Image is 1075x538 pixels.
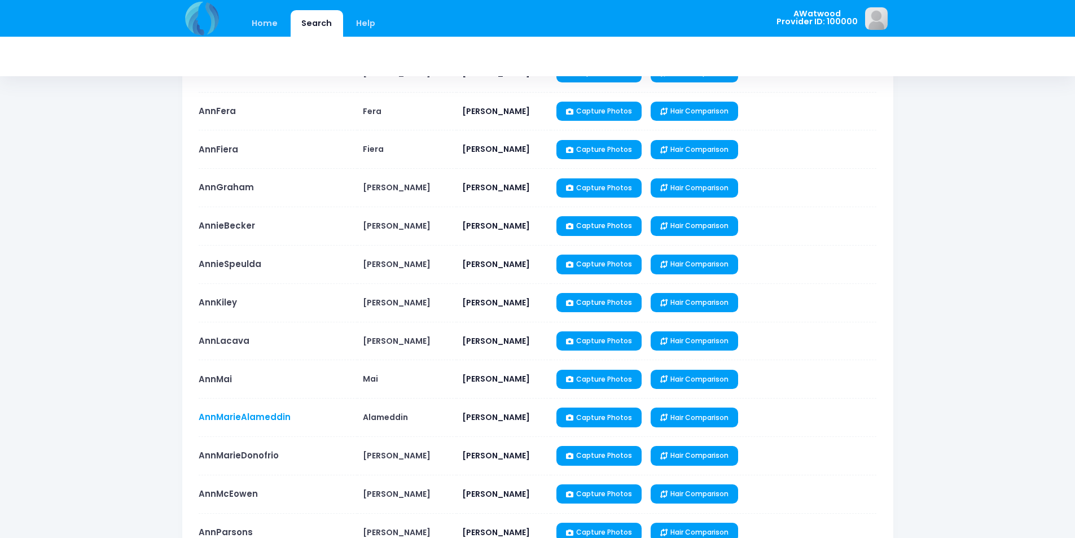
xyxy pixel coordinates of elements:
a: AnnMarieDonofrio [199,449,279,461]
span: [PERSON_NAME] [363,450,431,461]
span: [PERSON_NAME] [363,220,431,231]
img: image [865,7,888,30]
span: [PERSON_NAME] [363,259,431,270]
span: [PERSON_NAME] [462,373,530,384]
a: Search [291,10,343,37]
span: AWatwood Provider ID: 100000 [776,10,858,26]
span: Mai [363,373,378,384]
a: Hair Comparison [651,331,738,351]
span: Fiera [363,143,384,155]
span: [PERSON_NAME] [363,527,431,538]
a: Capture Photos [556,484,642,504]
span: [PERSON_NAME] [462,412,530,423]
a: Home [241,10,289,37]
a: Capture Photos [556,370,642,389]
a: AnnetteThomas [199,67,273,78]
a: Hair Comparison [651,446,738,465]
span: [PERSON_NAME] [462,220,530,231]
span: [PERSON_NAME] [462,143,530,155]
a: Capture Photos [556,140,642,159]
a: Hair Comparison [651,408,738,427]
a: Hair Comparison [651,216,738,235]
span: [PERSON_NAME] [462,450,530,461]
span: Alameddin [363,412,408,423]
a: Capture Photos [556,216,642,235]
a: Hair Comparison [651,178,738,198]
span: [PERSON_NAME] [363,297,431,308]
a: Capture Photos [556,408,642,427]
span: [PERSON_NAME] [363,182,431,193]
span: [PERSON_NAME] [462,67,530,78]
a: Hair Comparison [651,370,738,389]
a: Hair Comparison [651,255,738,274]
a: Hair Comparison [651,102,738,121]
span: [PERSON_NAME] [462,297,530,308]
a: Capture Photos [556,331,642,351]
span: Fera [363,106,381,117]
span: [PERSON_NAME] [363,67,431,78]
span: [PERSON_NAME] [462,527,530,538]
a: Hair Comparison [651,293,738,312]
a: AnnFera [199,105,236,117]
a: Capture Photos [556,293,642,312]
a: AnnGraham [199,181,254,193]
a: Capture Photos [556,178,642,198]
span: [PERSON_NAME] [462,106,530,117]
a: Hair Comparison [651,140,738,159]
a: Help [345,10,386,37]
a: Capture Photos [556,102,642,121]
a: AnnLacava [199,335,249,347]
a: AnnieSpeulda [199,258,261,270]
a: AnnMai [199,373,232,385]
a: AnnieBecker [199,220,255,231]
a: Capture Photos [556,255,642,274]
span: [PERSON_NAME] [363,488,431,500]
span: [PERSON_NAME] [462,182,530,193]
a: AnnMcEowen [199,488,258,500]
a: Hair Comparison [651,484,738,504]
span: [PERSON_NAME] [363,335,431,347]
span: [PERSON_NAME] [462,488,530,500]
a: AnnKiley [199,296,237,308]
a: Capture Photos [556,446,642,465]
a: AnnMarieAlameddin [199,411,291,423]
span: [PERSON_NAME] [462,259,530,270]
span: [PERSON_NAME] [462,335,530,347]
a: AnnFiera [199,143,238,155]
a: AnnParsons [199,526,253,538]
